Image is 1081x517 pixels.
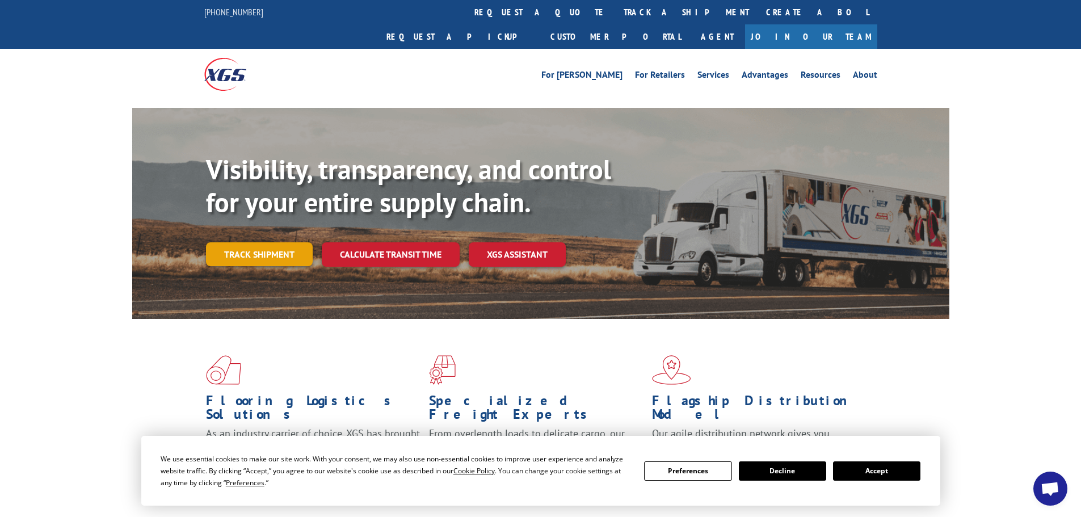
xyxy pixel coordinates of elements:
b: Visibility, transparency, and control for your entire supply chain. [206,152,611,220]
h1: Flagship Distribution Model [652,394,867,427]
a: XGS ASSISTANT [469,242,566,267]
button: Preferences [644,461,731,481]
a: For [PERSON_NAME] [541,70,622,83]
a: Calculate transit time [322,242,460,267]
a: Join Our Team [745,24,877,49]
div: Open chat [1033,472,1067,506]
img: xgs-icon-focused-on-flooring-red [429,355,456,385]
a: Resources [801,70,840,83]
a: For Retailers [635,70,685,83]
span: As an industry carrier of choice, XGS has brought innovation and dedication to flooring logistics... [206,427,420,467]
div: We use essential cookies to make our site work. With your consent, we may also use non-essential ... [161,453,630,489]
a: Customer Portal [542,24,689,49]
button: Accept [833,461,920,481]
h1: Flooring Logistics Solutions [206,394,420,427]
span: Preferences [226,478,264,487]
a: Track shipment [206,242,313,266]
p: From overlength loads to delicate cargo, our experienced staff knows the best way to move your fr... [429,427,643,477]
img: xgs-icon-total-supply-chain-intelligence-red [206,355,241,385]
a: Services [697,70,729,83]
button: Decline [739,461,826,481]
a: About [853,70,877,83]
a: Advantages [742,70,788,83]
div: Cookie Consent Prompt [141,436,940,506]
a: [PHONE_NUMBER] [204,6,263,18]
span: Our agile distribution network gives you nationwide inventory management on demand. [652,427,861,453]
span: Cookie Policy [453,466,495,476]
a: Agent [689,24,745,49]
h1: Specialized Freight Experts [429,394,643,427]
img: xgs-icon-flagship-distribution-model-red [652,355,691,385]
a: Request a pickup [378,24,542,49]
